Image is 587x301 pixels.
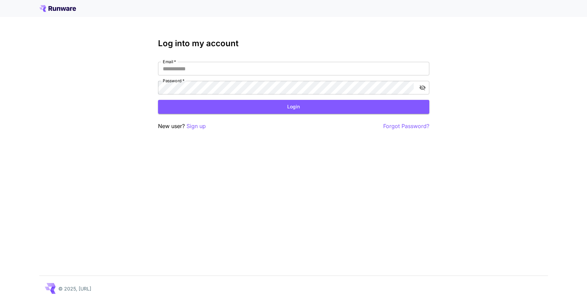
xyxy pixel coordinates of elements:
[158,100,429,114] button: Login
[163,59,176,65] label: Email
[416,82,429,94] button: toggle password visibility
[187,122,206,130] button: Sign up
[383,122,429,130] button: Forgot Password?
[163,78,184,84] label: Password
[158,122,206,130] p: New user?
[158,39,429,48] h3: Log into my account
[58,285,91,292] p: © 2025, [URL]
